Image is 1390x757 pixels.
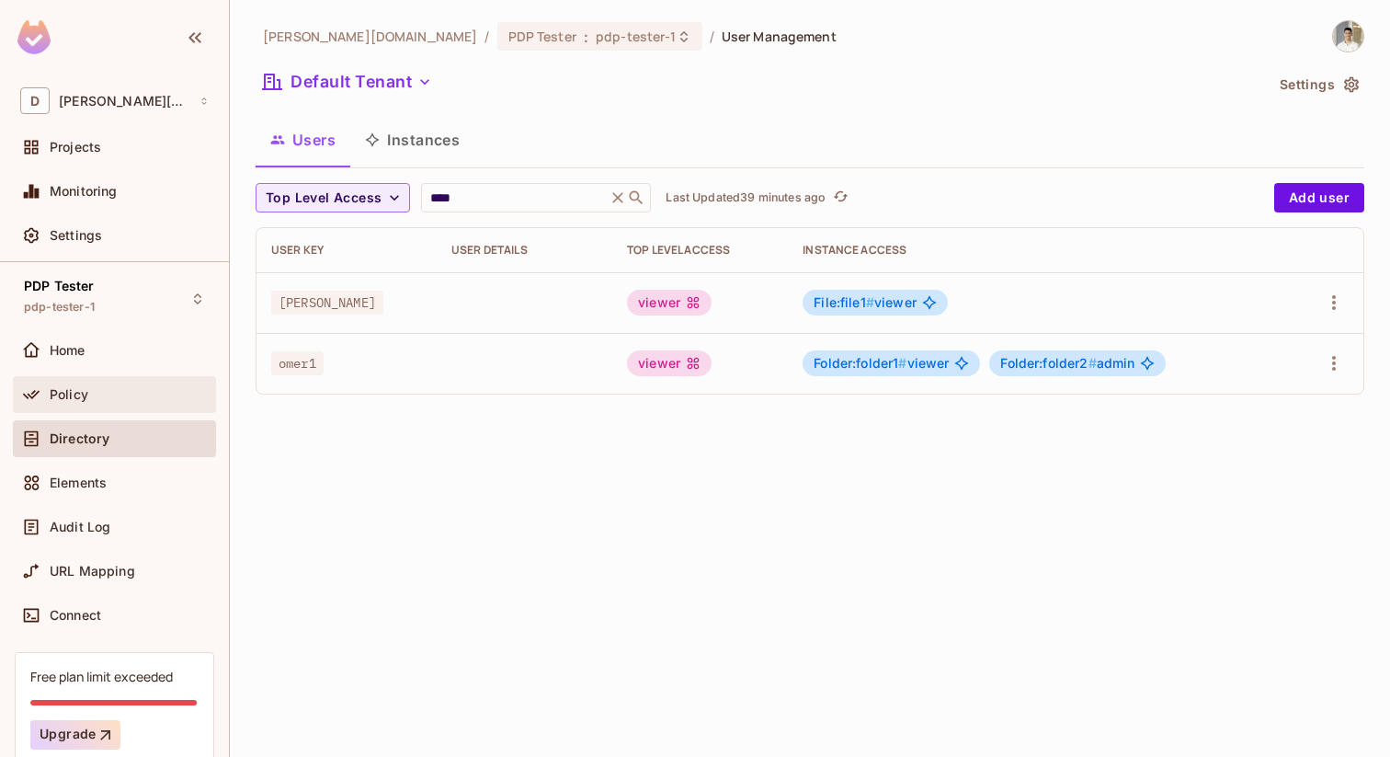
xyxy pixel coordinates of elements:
[271,351,324,375] span: omer1
[24,300,95,315] span: pdp-tester-1
[484,28,489,45] li: /
[24,279,95,293] span: PDP Tester
[627,290,712,315] div: viewer
[1000,356,1134,371] span: admin
[627,243,773,258] div: Top Level Access
[50,343,85,358] span: Home
[1272,70,1364,99] button: Settings
[814,356,949,371] span: viewer
[666,190,826,205] p: Last Updated 39 minutes ago
[256,67,439,97] button: Default Tenant
[263,28,477,45] span: the active workspace
[50,520,110,534] span: Audit Log
[271,291,383,315] span: [PERSON_NAME]
[266,187,382,210] span: Top Level Access
[814,355,906,371] span: Folder:folder1
[1000,355,1096,371] span: Folder:folder2
[30,720,120,750] button: Upgrade
[627,350,712,376] div: viewer
[1088,355,1097,371] span: #
[350,117,474,163] button: Instances
[50,228,102,243] span: Settings
[50,140,101,155] span: Projects
[256,183,410,212] button: Top Level Access
[50,564,135,579] span: URL Mapping
[256,117,350,163] button: Users
[20,87,50,114] span: D
[829,187,851,209] button: refresh
[50,184,118,199] span: Monitoring
[814,295,917,310] span: viewer
[596,28,677,45] span: pdp-tester-1
[17,20,51,54] img: SReyMgAAAABJRU5ErkJggg==
[866,294,874,310] span: #
[1333,21,1363,52] img: Omer Zuarets
[50,387,88,402] span: Policy
[30,668,173,685] div: Free plan limit exceeded
[898,355,906,371] span: #
[722,28,837,45] span: User Management
[59,94,190,109] span: Workspace: dan.permit.io
[1274,183,1364,212] button: Add user
[710,28,714,45] li: /
[826,187,851,209] span: Click to refresh data
[803,243,1273,258] div: Instance Access
[50,476,107,490] span: Elements
[508,28,576,45] span: PDP Tester
[833,189,849,207] span: refresh
[814,294,874,310] span: File:file1
[50,431,109,446] span: Directory
[271,243,422,258] div: User Key
[50,608,101,623] span: Connect
[583,29,589,44] span: :
[451,243,598,258] div: User Details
